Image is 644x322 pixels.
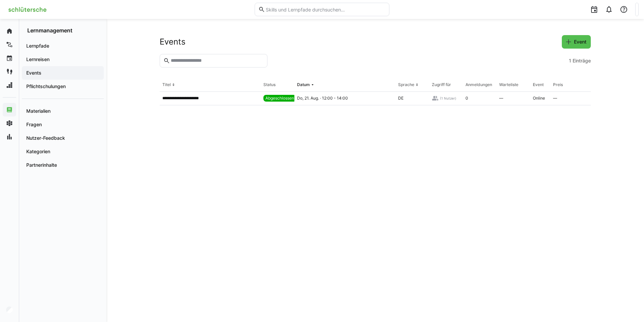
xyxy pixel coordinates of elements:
input: Skills und Lernpfade durchsuchen… [265,6,386,12]
div: Status [263,82,276,87]
div: Zugriff für [432,82,451,87]
span: Abgeschlossen [265,96,294,101]
div: Sprache [398,82,414,87]
span: — [553,96,557,101]
div: Preis [553,82,563,87]
span: (1 Nutzer) [440,96,456,101]
div: Datum [297,82,310,87]
span: 0 [465,96,468,101]
div: Anmeldungen [465,82,492,87]
span: Einträge [573,57,591,64]
div: Event [533,82,544,87]
span: Do, 21. Aug. · 12:00 - 14:00 [297,96,348,101]
span: Online [533,96,545,101]
span: Event [573,38,587,45]
div: Warteliste [499,82,518,87]
div: Titel [162,82,171,87]
button: Event [562,35,591,49]
span: — [499,96,503,101]
span: 1 [569,57,571,64]
span: DE [398,96,404,101]
h2: Events [160,37,186,47]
